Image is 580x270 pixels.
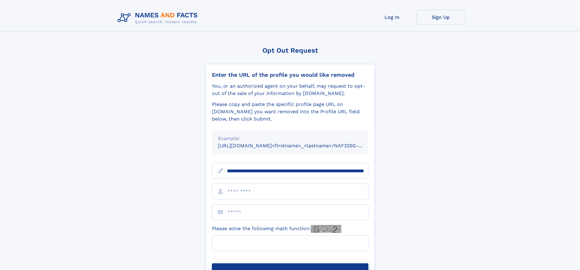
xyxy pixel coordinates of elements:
[212,72,368,78] div: Enter the URL of the profile you would like removed
[206,47,375,54] div: Opt Out Request
[212,82,368,97] div: You, or an authorized agent on your behalf, may request to opt-out of the sale of your informatio...
[212,225,341,233] label: Please solve the following math function:
[212,101,368,123] div: Please copy and paste the specific profile page URL on [DOMAIN_NAME] you want removed into the Pr...
[115,10,203,26] img: Logo Names and Facts
[417,10,465,25] a: Sign Up
[368,10,417,25] a: Log In
[218,143,380,149] small: [URL][DOMAIN_NAME]<firstname>_<lastname>/NAF325G-xxxxxxxx
[218,135,362,142] div: Example:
